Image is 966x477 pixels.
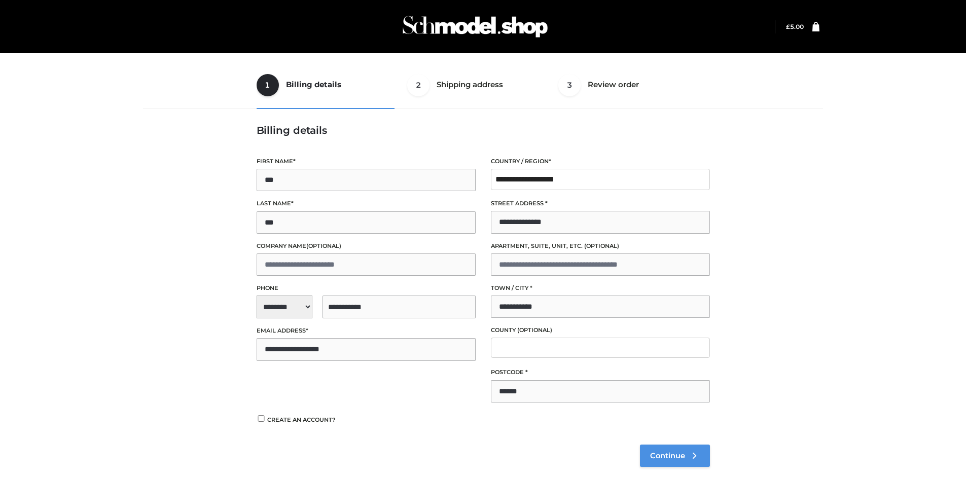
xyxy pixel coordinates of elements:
span: Continue [650,451,685,460]
span: Create an account? [267,416,336,423]
label: Street address [491,199,710,208]
span: (optional) [306,242,341,249]
span: (optional) [584,242,619,249]
label: First name [257,157,476,166]
label: Postcode [491,368,710,377]
label: Country / Region [491,157,710,166]
img: Schmodel Admin 964 [399,7,551,47]
bdi: 5.00 [786,23,804,30]
span: £ [786,23,790,30]
input: Create an account? [257,415,266,422]
label: County [491,325,710,335]
label: Apartment, suite, unit, etc. [491,241,710,251]
a: Continue [640,445,710,467]
label: Company name [257,241,476,251]
label: Email address [257,326,476,336]
span: (optional) [517,326,552,334]
a: £5.00 [786,23,804,30]
label: Phone [257,283,476,293]
h3: Billing details [257,124,710,136]
label: Town / City [491,283,710,293]
label: Last name [257,199,476,208]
